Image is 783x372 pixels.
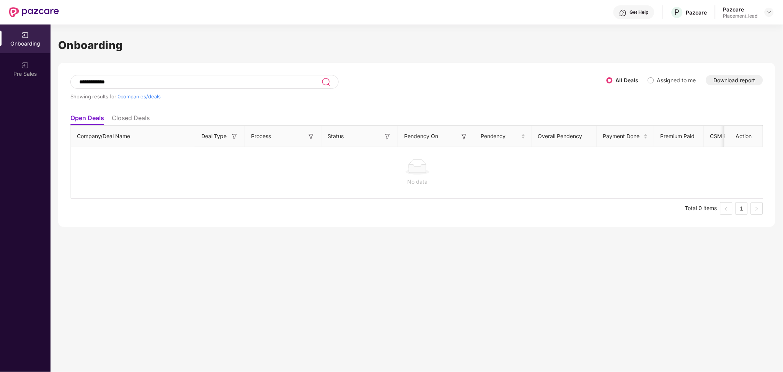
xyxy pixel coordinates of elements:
[201,132,227,140] span: Deal Type
[70,114,104,125] li: Open Deals
[460,133,468,140] img: svg+xml;base64,PHN2ZyB3aWR0aD0iMTYiIGhlaWdodD0iMTYiIHZpZXdCb3g9IjAgMCAxNiAxNiIgZmlsbD0ibm9uZSIgeG...
[766,9,772,15] img: svg+xml;base64,PHN2ZyBpZD0iRHJvcGRvd24tMzJ4MzIiIHhtbG5zPSJodHRwOi8vd3d3LnczLm9yZy8yMDAwL3N2ZyIgd2...
[619,9,627,17] img: svg+xml;base64,PHN2ZyBpZD0iSGVscC0zMngzMiIgeG1sbnM9Imh0dHA6Ly93d3cudzMub3JnLzIwMDAvc3ZnIiB3aWR0aD...
[481,132,520,140] span: Pendency
[630,9,649,15] div: Get Help
[686,9,707,16] div: Pazcare
[720,202,732,215] button: left
[328,132,344,140] span: Status
[597,126,654,147] th: Payment Done
[725,126,763,147] th: Action
[321,77,330,86] img: svg+xml;base64,PHN2ZyB3aWR0aD0iMjQiIGhlaWdodD0iMjUiIHZpZXdCb3g9IjAgMCAyNCAyNSIgZmlsbD0ibm9uZSIgeG...
[751,202,763,215] button: right
[21,62,29,69] img: svg+xml;base64,PHN2ZyB3aWR0aD0iMjAiIGhlaWdodD0iMjAiIHZpZXdCb3g9IjAgMCAyMCAyMCIgZmlsbD0ibm9uZSIgeG...
[71,126,195,147] th: Company/Deal Name
[21,31,29,39] img: svg+xml;base64,PHN2ZyB3aWR0aD0iMjAiIGhlaWdodD0iMjAiIHZpZXdCb3g9IjAgMCAyMCAyMCIgZmlsbD0ibm9uZSIgeG...
[751,202,763,215] li: Next Page
[736,202,748,215] li: 1
[251,132,271,140] span: Process
[616,77,639,83] label: All Deals
[724,207,729,211] span: left
[70,93,607,100] div: Showing results for
[654,126,704,147] th: Premium Paid
[117,93,161,100] span: 0 companies/deals
[723,6,758,13] div: Pazcare
[475,126,532,147] th: Pendency
[675,8,680,17] span: P
[710,132,734,140] span: CSM Poc
[736,203,747,214] a: 1
[112,114,150,125] li: Closed Deals
[685,202,717,215] li: Total 0 items
[706,75,763,85] button: Download report
[723,13,758,19] div: Placement_lead
[231,133,238,140] img: svg+xml;base64,PHN2ZyB3aWR0aD0iMTYiIGhlaWdodD0iMTYiIHZpZXdCb3g9IjAgMCAxNiAxNiIgZmlsbD0ibm9uZSIgeG...
[384,133,391,140] img: svg+xml;base64,PHN2ZyB3aWR0aD0iMTYiIGhlaWdodD0iMTYiIHZpZXdCb3g9IjAgMCAxNiAxNiIgZmlsbD0ibm9uZSIgeG...
[9,7,59,17] img: New Pazcare Logo
[532,126,597,147] th: Overall Pendency
[307,133,315,140] img: svg+xml;base64,PHN2ZyB3aWR0aD0iMTYiIGhlaWdodD0iMTYiIHZpZXdCb3g9IjAgMCAxNiAxNiIgZmlsbD0ibm9uZSIgeG...
[755,207,759,211] span: right
[603,132,642,140] span: Payment Done
[720,202,732,215] li: Previous Page
[657,77,696,83] label: Assigned to me
[77,178,758,186] div: No data
[404,132,438,140] span: Pendency On
[58,37,775,54] h1: Onboarding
